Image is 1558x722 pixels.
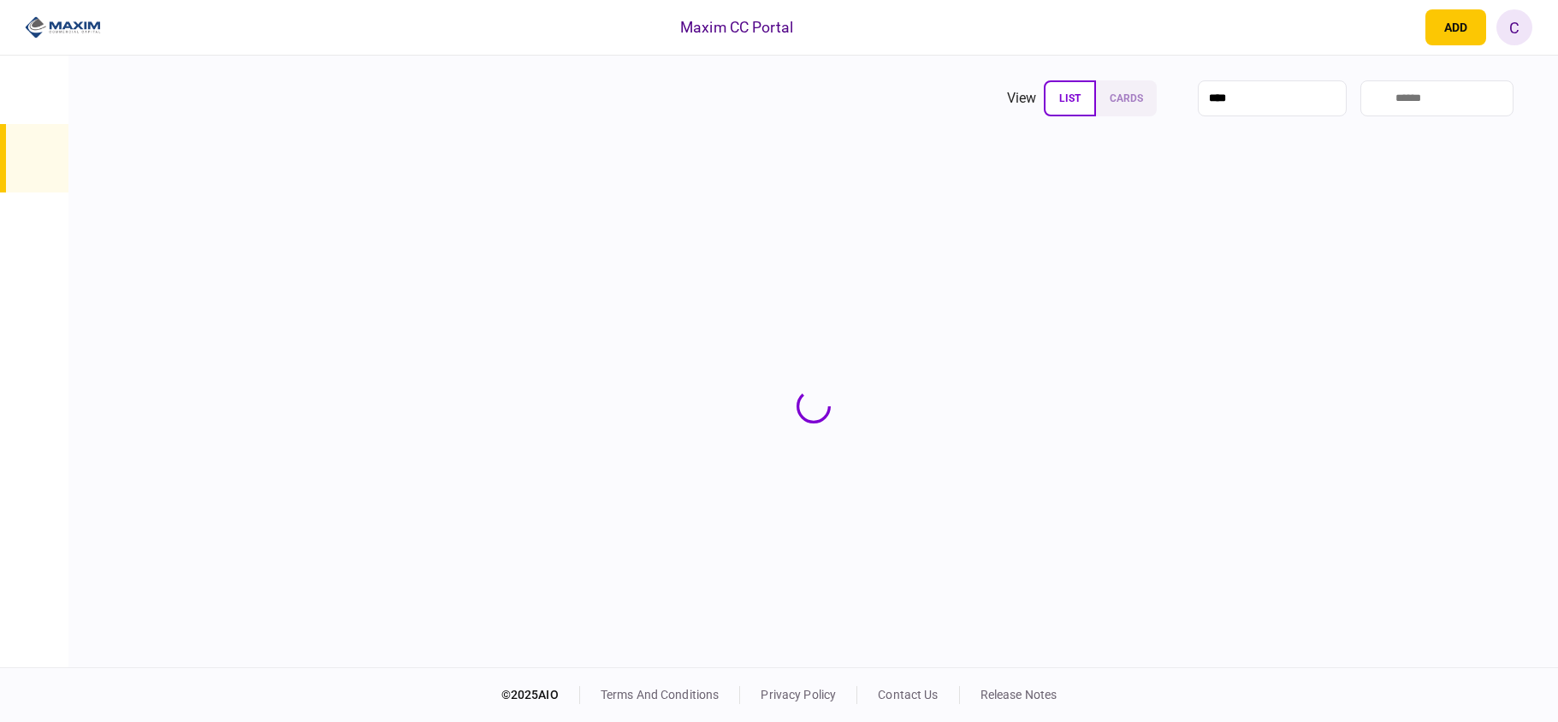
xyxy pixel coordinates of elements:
button: cards [1096,80,1157,116]
img: client company logo [25,15,101,40]
span: list [1059,92,1081,104]
div: Maxim CC Portal [680,16,793,38]
div: view [1007,88,1037,109]
span: cards [1110,92,1143,104]
button: list [1044,80,1096,116]
a: terms and conditions [601,688,720,701]
button: C [1496,9,1532,45]
button: open adding identity options [1425,9,1486,45]
a: contact us [878,688,938,701]
a: privacy policy [761,688,836,701]
button: open notifications list [1379,9,1415,45]
a: release notes [980,688,1057,701]
div: © 2025 AIO [501,686,580,704]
